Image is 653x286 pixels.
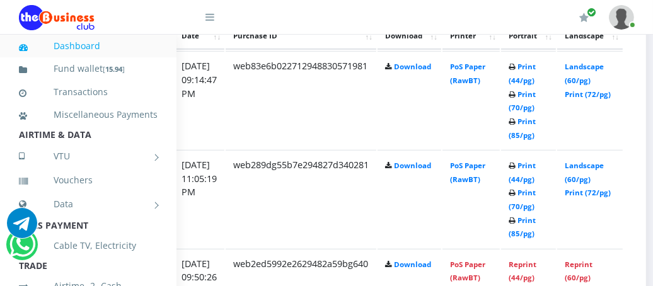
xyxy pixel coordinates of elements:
a: Cable TV, Electricity [19,231,158,260]
a: Print (85/pg) [509,215,536,239]
a: Data [19,188,158,220]
a: PoS Paper (RawBT) [450,161,485,184]
a: Miscellaneous Payments [19,100,158,129]
img: User [609,5,634,30]
a: Transactions [19,77,158,106]
a: Download [394,62,431,71]
a: Reprint (44/pg) [509,260,536,283]
a: Print (70/pg) [509,188,536,211]
a: Print (70/pg) [509,89,536,113]
a: Print (72/pg) [565,188,611,197]
a: VTU [19,140,158,172]
i: Renew/Upgrade Subscription [579,13,589,23]
a: Print (44/pg) [509,62,536,85]
td: [DATE] 11:05:19 PM [174,150,224,248]
a: Print (72/pg) [565,89,611,99]
a: Download [394,161,431,170]
a: PoS Paper (RawBT) [450,260,485,283]
a: Dashboard [19,31,158,60]
b: 15.94 [105,64,122,74]
a: Landscape (60/pg) [565,62,604,85]
a: Reprint (60/pg) [565,260,592,283]
small: [ ] [103,64,125,74]
a: PoS Paper (RawBT) [450,62,485,85]
span: Renew/Upgrade Subscription [587,8,596,17]
td: web83e6b022712948830571981 [226,51,376,149]
td: [DATE] 09:14:47 PM [174,51,224,149]
a: Chat for support [7,217,37,238]
td: web289dg55b7e294827d340281 [226,150,376,248]
a: Fund wallet[15.94] [19,54,158,84]
a: Landscape (60/pg) [565,161,604,184]
a: Print (44/pg) [509,161,536,184]
a: Chat for support [9,239,35,260]
img: Logo [19,5,95,30]
a: Print (85/pg) [509,117,536,140]
a: Vouchers [19,166,158,195]
a: Download [394,260,431,269]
